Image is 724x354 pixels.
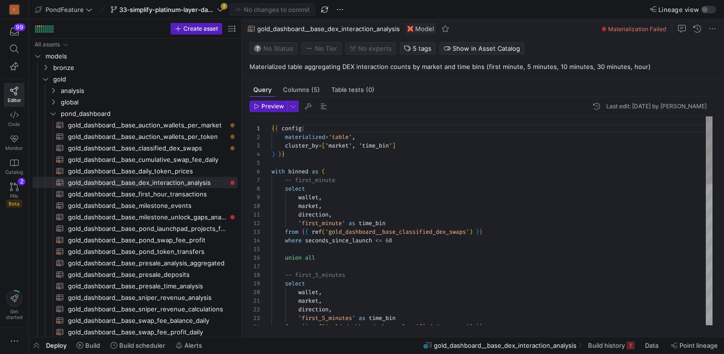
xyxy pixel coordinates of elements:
span: as [359,314,365,322]
span: Editor [8,97,21,103]
span: } [479,323,483,331]
div: Last edit: [DATE] by [PERSON_NAME] [606,103,707,110]
div: 17 [249,262,260,271]
span: { [302,228,305,236]
span: 5 tags [413,45,431,52]
span: gold_dashboard__base_pond_swap_fee_profit​​​​​​​​​​ [68,235,226,246]
span: gold_dashboard__base_presale_time_analysis​​​​​​​​​​ [68,281,226,292]
div: Press SPACE to select this row. [33,108,238,119]
div: 4 [249,150,260,159]
span: gold_dashboard__base_dex_interaction_analysis [257,25,400,33]
div: Press SPACE to select this row. [33,50,238,62]
div: Press SPACE to select this row. [33,142,238,154]
span: gold_dashboard__base_sniper_revenue_analysis​​​​​​​​​​ [68,292,226,303]
a: gold_dashboard__base_auction_wallets_per_token​​​​​​​​​​ [33,131,238,142]
span: Build history [588,342,625,349]
button: Create asset [170,23,222,34]
button: 33-simplify-platinum-layer-dashboard [108,3,226,16]
span: { [305,228,308,236]
a: gold_dashboard__base_pond_token_transfers​​​​​​​​​​ [33,246,238,257]
span: ( [322,228,325,236]
span: gold_dashboard__base_dex_interaction_analysis [434,342,577,349]
a: gold_dashboard__base_milestone_unlock_gaps_analysis​​​​​​​​​​ [33,211,238,223]
span: ( [302,125,305,132]
span: gold [53,74,236,85]
button: 99 [4,23,24,40]
div: Press SPACE to select this row. [33,292,238,303]
span: Show in Asset Catalog [452,45,520,52]
button: Show in Asset Catalog [440,42,524,55]
span: Model [415,25,434,33]
div: 3 [249,141,260,150]
div: 22 [249,305,260,314]
span: Preview [261,103,284,110]
span: 'first_5_minutes' [298,314,355,322]
button: Data [641,337,665,354]
span: = [318,142,322,149]
div: 9 [249,193,260,202]
span: ( [322,168,325,175]
span: Point lineage [679,342,718,349]
div: 6 [249,167,260,176]
span: ] [392,142,396,149]
span: ref [312,228,322,236]
img: No status [254,45,261,52]
span: , [318,202,322,210]
span: wallet [298,288,318,296]
span: gold_dashboard__base_presale_deposits​​​​​​​​​​ [68,269,226,280]
button: Build scheduler [106,337,170,354]
div: 14 [249,236,260,245]
a: gold_dashboard__base_dex_interaction_analysis​​​​​​​​​​ [33,177,238,188]
span: Data [645,342,658,349]
span: 'first_minute' [298,219,345,227]
span: gold_dashboard__base_pond_launchpad_projects_flippers​​​​​​​​​​ [68,223,226,234]
span: bronze [53,62,236,73]
a: Editor [4,83,24,107]
span: gold_dashboard__base_milestone_unlock_gaps_analysis​​​​​​​​​​ [68,212,226,223]
span: Query [253,87,271,93]
span: No Tier [305,45,337,52]
a: gold_dashboard__base_auction_wallets_per_market​​​​​​​​​​ [33,119,238,131]
div: 1 [249,124,260,133]
div: Press SPACE to select this row. [33,257,238,269]
div: Press SPACE to select this row. [33,246,238,257]
div: Press SPACE to select this row. [33,280,238,292]
span: Code [8,121,20,127]
span: seconds_since_launch [305,237,372,244]
span: where [285,237,302,244]
span: <= [375,237,382,244]
span: pond_dashboard [61,108,236,119]
span: ( [322,323,325,331]
span: , [328,211,332,218]
div: All assets [34,41,60,48]
span: , [318,297,322,305]
button: Preview [249,101,287,112]
button: Build history [584,337,639,354]
div: 11 [249,210,260,219]
span: { [271,125,275,132]
span: PondFeature [45,6,84,13]
span: select [285,280,305,287]
div: Press SPACE to select this row. [33,73,238,85]
span: gold_dashboard__base_pond_token_transfers​​​​​​​​​​ [68,246,226,257]
div: 2 [249,133,260,141]
button: Alerts [171,337,206,354]
span: Build [85,342,100,349]
a: Catalog [4,155,24,179]
div: Press SPACE to select this row. [33,315,238,326]
button: Getstarted [4,286,24,324]
a: gold_dashboard__base_milestone_events​​​​​​​​​​ [33,200,238,211]
span: { [275,125,278,132]
div: Press SPACE to select this row. [33,234,238,246]
div: Press SPACE to select this row. [33,85,238,96]
span: } [278,150,282,158]
span: gold_dashboard__base_auction_wallets_per_token​​​​​​​​​​ [68,131,226,142]
span: } [476,228,479,236]
div: Press SPACE to select this row. [33,177,238,188]
a: gold_dashboard__base_cumulative_swap_fee_daily​​​​​​​​​​ [33,154,238,165]
span: from [285,228,298,236]
a: gold_dashboard__base_classified_dex_swaps​​​​​​​​​​ [33,142,238,154]
button: 5 tags [400,42,436,55]
span: cluster_by [285,142,318,149]
span: PRs [10,193,18,199]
